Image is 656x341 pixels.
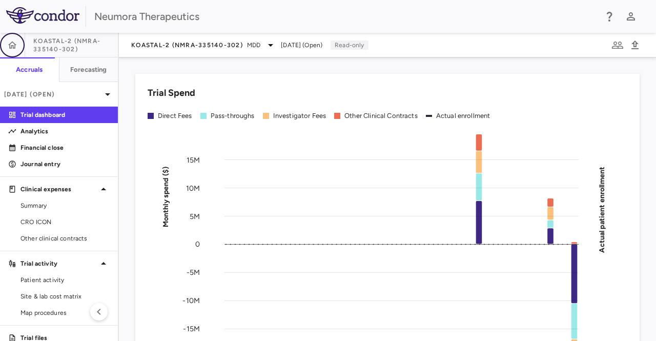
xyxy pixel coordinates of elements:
p: Journal entry [20,159,110,169]
p: Read-only [331,41,368,50]
span: Site & lab cost matrix [20,292,110,301]
tspan: -10M [182,296,200,305]
span: Patient activity [20,275,110,285]
div: Actual enrollment [436,111,490,121]
span: Summary [20,201,110,210]
tspan: -15M [183,325,200,333]
tspan: Actual patient enrollment [598,166,606,252]
tspan: 15M [187,155,200,164]
img: logo-full-SnFGN8VE.png [6,7,79,24]
p: Financial close [20,143,110,152]
span: Map procedures [20,308,110,317]
span: KOASTAL-2 (NMRA-335140-302) [33,37,118,53]
tspan: 10M [186,184,200,192]
tspan: Monthly spend ($) [161,166,170,227]
div: Other Clinical Contracts [344,111,418,121]
tspan: -5M [187,268,200,277]
span: Other clinical contracts [20,234,110,243]
div: Pass-throughs [211,111,255,121]
h6: Forecasting [70,65,107,74]
span: [DATE] (Open) [281,41,322,50]
tspan: 0 [195,240,200,249]
p: Clinical expenses [20,185,97,194]
p: Trial dashboard [20,110,110,119]
p: [DATE] (Open) [4,90,101,99]
span: MDD [247,41,260,50]
span: CRO ICON [20,217,110,227]
h6: Trial Spend [148,86,195,100]
h6: Accruals [16,65,43,74]
div: Direct Fees [158,111,192,121]
tspan: 5M [190,212,200,220]
p: Trial activity [20,259,97,268]
div: Neumora Therapeutics [94,9,597,24]
p: Analytics [20,127,110,136]
span: KOASTAL-2 (NMRA-335140-302) [131,41,243,49]
div: Investigator Fees [273,111,326,121]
